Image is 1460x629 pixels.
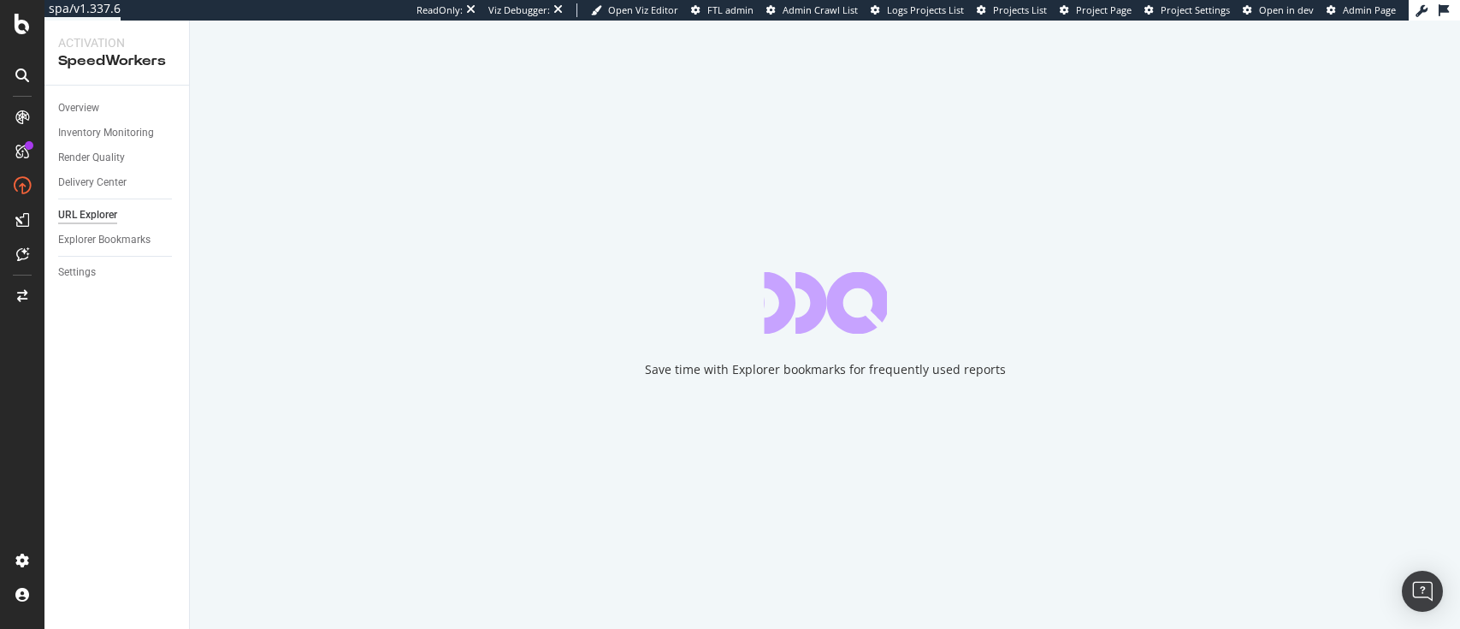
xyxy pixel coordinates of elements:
[1076,3,1132,16] span: Project Page
[707,3,754,16] span: FTL admin
[58,34,175,51] div: Activation
[1343,3,1396,16] span: Admin Page
[58,264,96,282] div: Settings
[58,264,177,282] a: Settings
[58,99,177,117] a: Overview
[608,3,678,16] span: Open Viz Editor
[58,149,125,167] div: Render Quality
[783,3,858,16] span: Admin Crawl List
[1060,3,1132,17] a: Project Page
[691,3,754,17] a: FTL admin
[1259,3,1314,16] span: Open in dev
[1243,3,1314,17] a: Open in dev
[764,272,887,334] div: animation
[58,51,175,71] div: SpeedWorkers
[1327,3,1396,17] a: Admin Page
[58,99,99,117] div: Overview
[58,149,177,167] a: Render Quality
[58,206,177,224] a: URL Explorer
[58,174,177,192] a: Delivery Center
[871,3,964,17] a: Logs Projects List
[645,361,1006,378] div: Save time with Explorer bookmarks for frequently used reports
[993,3,1047,16] span: Projects List
[977,3,1047,17] a: Projects List
[58,124,177,142] a: Inventory Monitoring
[488,3,550,17] div: Viz Debugger:
[1402,571,1443,612] div: Open Intercom Messenger
[1161,3,1230,16] span: Project Settings
[58,124,154,142] div: Inventory Monitoring
[1144,3,1230,17] a: Project Settings
[887,3,964,16] span: Logs Projects List
[58,231,177,249] a: Explorer Bookmarks
[591,3,678,17] a: Open Viz Editor
[58,206,117,224] div: URL Explorer
[417,3,463,17] div: ReadOnly:
[58,174,127,192] div: Delivery Center
[766,3,858,17] a: Admin Crawl List
[58,231,151,249] div: Explorer Bookmarks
